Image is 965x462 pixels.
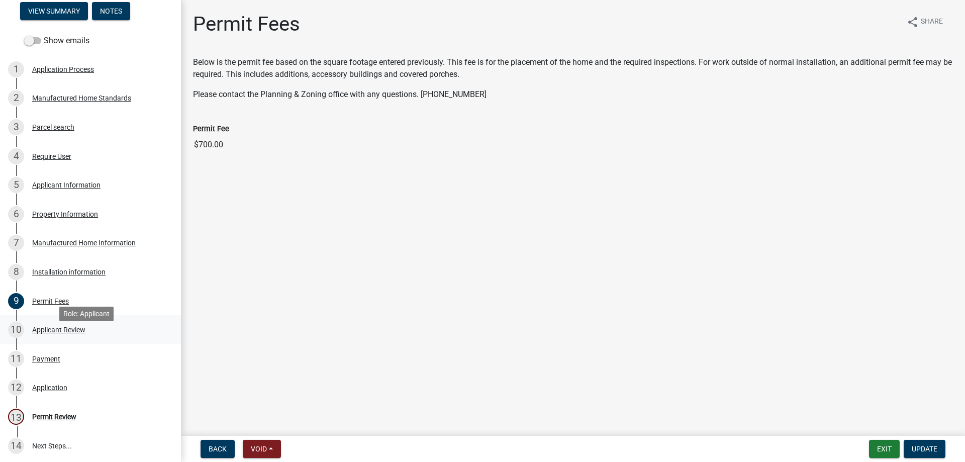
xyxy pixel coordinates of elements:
p: Please contact the Planning & Zoning office with any questions. [PHONE_NUMBER] [193,88,953,101]
div: 1 [8,61,24,77]
div: Application [32,384,67,391]
button: Back [201,440,235,458]
button: Update [904,440,945,458]
h1: Permit Fees [193,12,300,36]
div: 8 [8,264,24,280]
div: Manufactured Home Information [32,239,136,246]
div: Property Information [32,211,98,218]
div: 5 [8,177,24,193]
div: Require User [32,153,71,160]
div: Role: Applicant [59,307,114,321]
button: Exit [869,440,900,458]
div: 6 [8,206,24,222]
div: Permit Fees [32,298,69,305]
div: Parcel search [32,124,74,131]
button: Notes [92,2,130,20]
label: Show emails [24,35,89,47]
div: Payment [32,355,60,362]
button: shareShare [899,12,951,32]
i: share [907,16,919,28]
wm-modal-confirm: Notes [92,8,130,16]
div: 9 [8,293,24,309]
span: Void [251,445,267,453]
div: Manufactured Home Standards [32,95,131,102]
button: View Summary [20,2,88,20]
div: Applicant Review [32,326,85,333]
span: Update [912,445,937,453]
div: Applicant Information [32,181,101,189]
p: Below is the permit fee based on the square footage entered previously. This fee is for the place... [193,56,953,80]
div: 3 [8,119,24,135]
span: Back [209,445,227,453]
div: 10 [8,322,24,338]
div: 14 [8,438,24,454]
div: 2 [8,90,24,106]
wm-modal-confirm: Summary [20,8,88,16]
button: Void [243,440,281,458]
div: 4 [8,148,24,164]
div: 11 [8,351,24,367]
div: Permit Review [32,413,76,420]
label: Permit Fee [193,126,229,133]
div: 7 [8,235,24,251]
span: Share [921,16,943,28]
div: 13 [8,409,24,425]
div: Installation information [32,268,106,275]
div: 12 [8,380,24,396]
div: Application Process [32,66,94,73]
